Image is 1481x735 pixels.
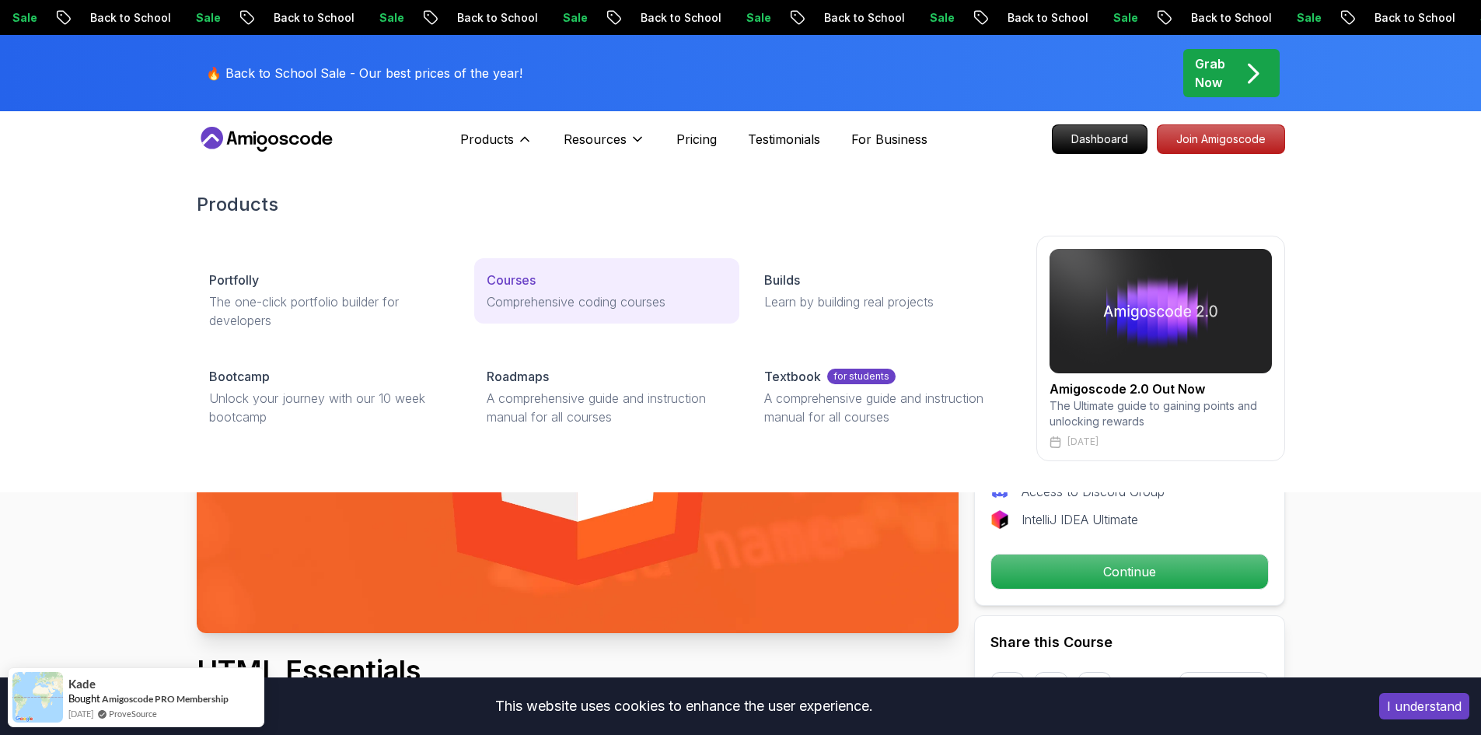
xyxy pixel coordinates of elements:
p: Resources [564,130,627,149]
p: Sale [705,10,755,26]
a: Join Amigoscode [1157,124,1285,154]
span: Bought [68,692,100,705]
a: Pricing [676,130,717,149]
h2: Share this Course [990,632,1269,653]
a: BuildsLearn by building real projects [752,258,1017,324]
p: Grab Now [1195,54,1225,92]
span: [DATE] [68,707,93,720]
p: Comprehensive coding courses [487,292,727,311]
p: Back to School [232,10,338,26]
p: Sale [1256,10,1305,26]
a: ProveSource [109,707,157,720]
a: For Business [851,130,927,149]
button: Resources [564,130,645,161]
img: amigoscode 2.0 [1050,249,1272,373]
p: Unlock your journey with our 10 week bootcamp [209,389,449,426]
p: Back to School [1150,10,1256,26]
h1: HTML Essentials [197,655,526,686]
p: Dashboard [1053,125,1147,153]
a: RoadmapsA comprehensive guide and instruction manual for all courses [474,355,739,439]
p: Back to School [599,10,705,26]
h2: Amigoscode 2.0 Out Now [1050,380,1272,398]
button: Copy link [1179,672,1269,706]
p: Sale [889,10,938,26]
p: A comprehensive guide and instruction manual for all courses [764,389,1004,426]
div: This website uses cookies to enhance the user experience. [12,689,1356,723]
p: [DATE] [1067,436,1099,448]
p: Join Amigoscode [1158,125,1284,153]
p: 🔥 Back to School Sale - Our best prices of the year! [206,64,522,82]
img: jetbrains logo [990,510,1009,529]
a: BootcampUnlock your journey with our 10 week bootcamp [197,355,462,439]
span: Kade [68,677,96,691]
button: Accept cookies [1379,693,1469,719]
p: Back to School [416,10,522,26]
p: for students [827,369,896,384]
p: Sale [155,10,204,26]
p: Products [460,130,514,149]
p: Sale [338,10,388,26]
a: Dashboard [1052,124,1147,154]
p: The one-click portfolio builder for developers [209,292,449,330]
h2: Products [197,192,1285,217]
p: Roadmaps [487,367,549,386]
button: Continue [990,554,1269,590]
p: Sale [1072,10,1122,26]
a: amigoscode 2.0Amigoscode 2.0 Out NowThe Ultimate guide to gaining points and unlocking rewards[DATE] [1036,236,1285,461]
p: Sale [522,10,571,26]
p: IntelliJ IDEA Ultimate [1022,510,1138,529]
p: Back to School [1333,10,1439,26]
a: Amigoscode PRO Membership [102,693,229,705]
p: A comprehensive guide and instruction manual for all courses [487,389,727,426]
p: Continue [991,555,1268,589]
p: Bootcamp [209,367,270,386]
button: Products [460,130,533,161]
p: Courses [487,271,536,289]
p: Back to School [966,10,1072,26]
a: PortfollyThe one-click portfolio builder for developers [197,258,462,342]
p: The Ultimate guide to gaining points and unlocking rewards [1050,398,1272,429]
p: Learn by building real projects [764,292,1004,311]
p: Portfolly [209,271,259,289]
p: Back to School [49,10,155,26]
a: Testimonials [748,130,820,149]
a: Textbookfor studentsA comprehensive guide and instruction manual for all courses [752,355,1017,439]
p: Textbook [764,367,821,386]
img: provesource social proof notification image [12,672,63,723]
p: Builds [764,271,800,289]
p: Back to School [783,10,889,26]
a: CoursesComprehensive coding courses [474,258,739,324]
